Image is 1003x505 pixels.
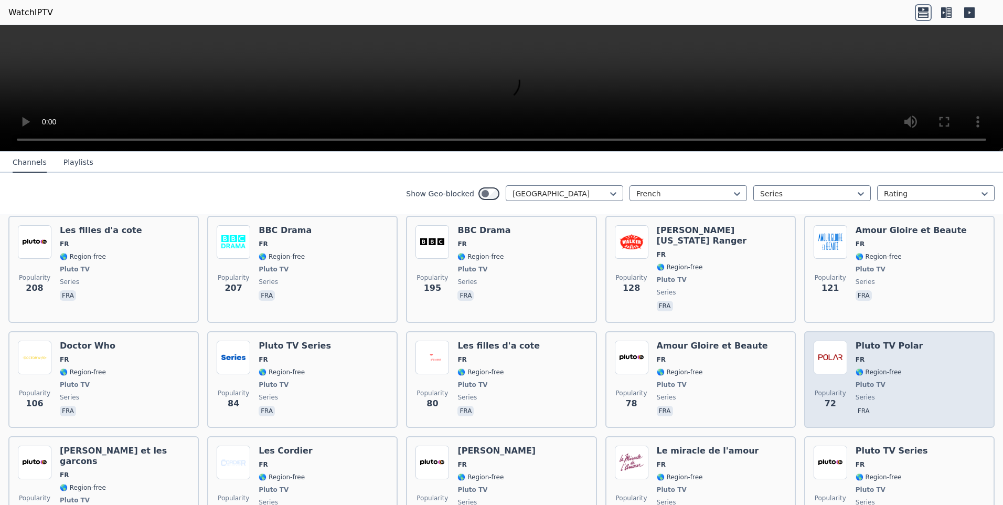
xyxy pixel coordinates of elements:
span: Popularity [815,494,846,502]
span: Pluto TV [657,486,687,494]
span: Popularity [218,389,249,397]
span: series [856,278,875,286]
img: Les Cordier [217,446,250,479]
img: Les filles d'a cote [415,341,449,374]
span: 🌎 Region-free [259,473,305,481]
span: FR [259,355,268,364]
span: Pluto TV [457,486,487,494]
span: Popularity [815,273,846,282]
span: Pluto TV [259,486,289,494]
img: Pluto TV Polar [814,341,847,374]
span: 🌎 Region-free [856,252,902,261]
h6: Le miracle de l'amour [657,446,759,456]
p: fra [856,290,872,301]
span: Pluto TV [657,381,687,389]
span: 78 [625,397,637,410]
span: Pluto TV [856,265,885,273]
h6: [PERSON_NAME] et les garcons [60,446,189,467]
span: FR [856,355,865,364]
span: series [657,288,676,297]
img: Louis La Brocante [415,446,449,479]
span: 106 [26,397,43,410]
span: 🌎 Region-free [856,473,902,481]
span: FR [657,250,666,259]
span: FR [259,460,268,469]
span: FR [856,460,865,469]
span: series [259,278,278,286]
span: 🌎 Region-free [856,368,902,376]
span: Pluto TV [259,381,289,389]
span: Popularity [218,273,249,282]
h6: Pluto TV Series [856,446,928,456]
span: FR [60,471,69,479]
span: 207 [225,282,242,294]
img: Le miracle de l'amour [615,446,648,479]
span: series [259,393,278,402]
span: Pluto TV [60,381,90,389]
img: Walker Texas Ranger [615,225,648,259]
span: Popularity [19,494,50,502]
span: FR [856,240,865,248]
img: Doctor Who [18,341,51,374]
span: 🌎 Region-free [60,252,106,261]
button: Playlists [63,153,93,173]
p: fra [657,406,673,416]
span: 🌎 Region-free [259,368,305,376]
span: series [60,393,79,402]
h6: [PERSON_NAME] [457,446,536,456]
img: BBC Drama [415,225,449,259]
h6: BBC Drama [457,225,510,236]
img: Les filles d'a cote [18,225,51,259]
span: series [856,393,875,402]
span: 84 [228,397,239,410]
h6: Amour Gloire et Beaute [657,341,768,351]
span: 128 [623,282,640,294]
p: fra [457,406,474,416]
span: 121 [821,282,839,294]
h6: Pluto TV Series [259,341,331,351]
span: Pluto TV [856,486,885,494]
span: 🌎 Region-free [457,368,504,376]
h6: Les Cordier [259,446,312,456]
img: Pluto TV Series [814,446,847,479]
span: Popularity [19,273,50,282]
span: 🌎 Region-free [457,473,504,481]
p: fra [657,301,673,311]
h6: Amour Gloire et Beaute [856,225,967,236]
p: fra [259,290,275,301]
span: 🌎 Region-free [657,263,703,271]
p: fra [60,406,76,416]
span: FR [457,460,466,469]
img: Amour Gloire et Beaute [814,225,847,259]
span: FR [60,355,69,364]
button: Channels [13,153,47,173]
p: fra [856,406,872,416]
img: BBC Drama [217,225,250,259]
span: Pluto TV [856,381,885,389]
span: FR [457,240,466,248]
span: Popularity [19,389,50,397]
span: FR [657,355,666,364]
span: FR [657,460,666,469]
p: fra [259,406,275,416]
p: fra [457,290,474,301]
a: WatchIPTV [8,6,53,19]
h6: [PERSON_NAME] [US_STATE] Ranger [657,225,786,246]
img: Helene et les garcons [18,446,51,479]
span: Pluto TV [60,265,90,273]
span: 72 [825,397,836,410]
span: 🌎 Region-free [259,252,305,261]
span: Popularity [815,389,846,397]
span: Popularity [218,494,249,502]
span: Popularity [616,494,647,502]
p: fra [60,290,76,301]
span: series [657,393,676,402]
span: Popularity [417,389,448,397]
span: Pluto TV [457,381,487,389]
span: Pluto TV [457,265,487,273]
h6: BBC Drama [259,225,312,236]
img: Pluto TV Series [217,341,250,374]
span: 🌎 Region-free [457,252,504,261]
span: Popularity [417,494,448,502]
span: 195 [424,282,441,294]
